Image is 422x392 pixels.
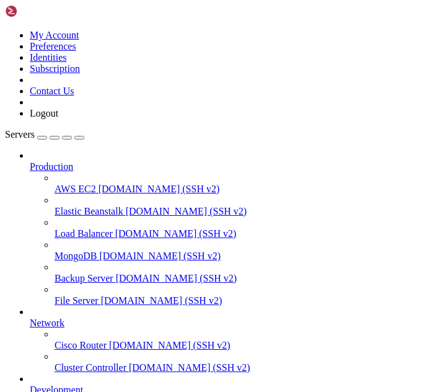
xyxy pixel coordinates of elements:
[30,52,67,63] a: Identities
[55,295,417,306] a: File Server [DOMAIN_NAME] (SSH v2)
[55,340,417,351] a: Cisco Router [DOMAIN_NAME] (SSH v2)
[55,329,417,351] li: Cisco Router [DOMAIN_NAME] (SSH v2)
[109,340,231,350] span: [DOMAIN_NAME] (SSH v2)
[55,251,97,261] span: MongoDB
[30,108,58,118] a: Logout
[55,362,126,373] span: Cluster Controller
[30,161,417,172] a: Production
[30,318,64,328] span: Network
[115,228,237,239] span: [DOMAIN_NAME] (SSH v2)
[55,172,417,195] li: AWS EC2 [DOMAIN_NAME] (SSH v2)
[55,195,417,217] li: Elastic Beanstalk [DOMAIN_NAME] (SSH v2)
[55,228,417,239] a: Load Balancer [DOMAIN_NAME] (SSH v2)
[5,129,84,140] a: Servers
[55,284,417,306] li: File Server [DOMAIN_NAME] (SSH v2)
[55,239,417,262] li: MongoDB [DOMAIN_NAME] (SSH v2)
[116,273,237,283] span: [DOMAIN_NAME] (SSH v2)
[30,86,74,96] a: Contact Us
[55,340,107,350] span: Cisco Router
[55,184,96,194] span: AWS EC2
[55,217,417,239] li: Load Balancer [DOMAIN_NAME] (SSH v2)
[101,295,222,306] span: [DOMAIN_NAME] (SSH v2)
[55,184,417,195] a: AWS EC2 [DOMAIN_NAME] (SSH v2)
[129,362,250,373] span: [DOMAIN_NAME] (SSH v2)
[30,306,417,373] li: Network
[55,251,417,262] a: MongoDB [DOMAIN_NAME] (SSH v2)
[30,63,80,74] a: Subscription
[55,273,113,283] span: Backup Server
[99,184,220,194] span: [DOMAIN_NAME] (SSH v2)
[126,206,247,216] span: [DOMAIN_NAME] (SSH v2)
[30,318,417,329] a: Network
[55,362,417,373] a: Cluster Controller [DOMAIN_NAME] (SSH v2)
[5,5,76,17] img: Shellngn
[55,206,417,217] a: Elastic Beanstalk [DOMAIN_NAME] (SSH v2)
[30,150,417,306] li: Production
[55,351,417,373] li: Cluster Controller [DOMAIN_NAME] (SSH v2)
[55,262,417,284] li: Backup Server [DOMAIN_NAME] (SSH v2)
[55,228,113,239] span: Load Balancer
[99,251,221,261] span: [DOMAIN_NAME] (SSH v2)
[55,273,417,284] a: Backup Server [DOMAIN_NAME] (SSH v2)
[30,41,76,51] a: Preferences
[30,161,73,172] span: Production
[55,206,123,216] span: Elastic Beanstalk
[30,30,79,40] a: My Account
[5,129,35,140] span: Servers
[55,295,99,306] span: File Server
